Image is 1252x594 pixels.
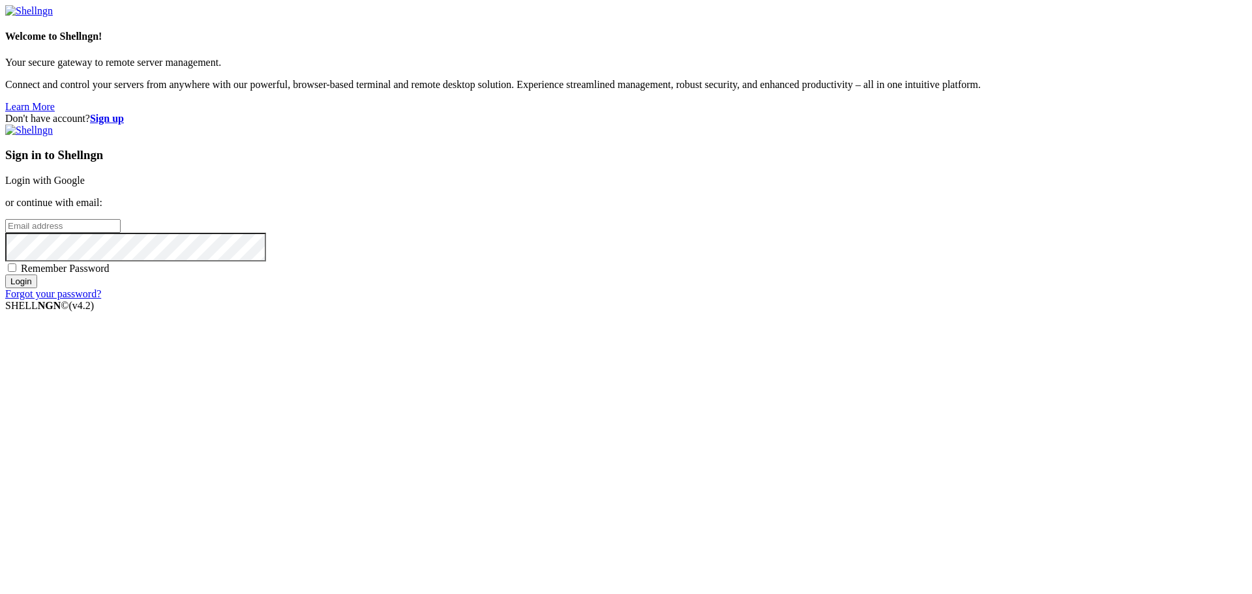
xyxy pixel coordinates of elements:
b: NGN [38,300,61,311]
input: Login [5,275,37,288]
span: 4.2.0 [69,300,95,311]
h3: Sign in to Shellngn [5,148,1247,162]
input: Remember Password [8,263,16,272]
a: Login with Google [5,175,85,186]
span: Remember Password [21,263,110,274]
span: SHELL © [5,300,94,311]
div: Don't have account? [5,113,1247,125]
p: or continue with email: [5,197,1247,209]
p: Connect and control your servers from anywhere with our powerful, browser-based terminal and remo... [5,79,1247,91]
h4: Welcome to Shellngn! [5,31,1247,42]
img: Shellngn [5,125,53,136]
a: Forgot your password? [5,288,101,299]
input: Email address [5,219,121,233]
a: Learn More [5,101,55,112]
p: Your secure gateway to remote server management. [5,57,1247,68]
a: Sign up [90,113,124,124]
img: Shellngn [5,5,53,17]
